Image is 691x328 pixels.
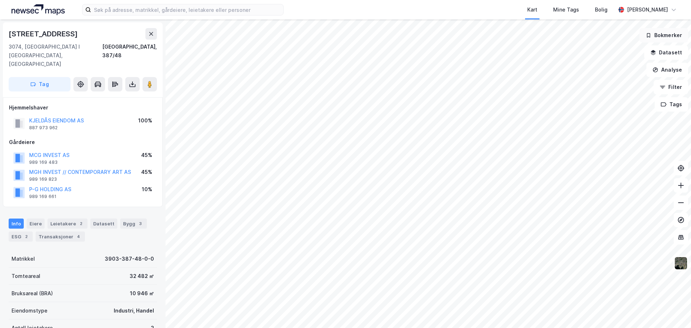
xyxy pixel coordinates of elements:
[654,80,688,94] button: Filter
[48,219,87,229] div: Leietakere
[9,42,102,68] div: 3074, [GEOGRAPHIC_DATA] I [GEOGRAPHIC_DATA], [GEOGRAPHIC_DATA]
[29,194,57,199] div: 989 169 661
[595,5,608,14] div: Bolig
[36,232,85,242] div: Transaksjoner
[75,233,82,240] div: 4
[141,151,152,159] div: 45%
[29,159,58,165] div: 989 169 483
[141,168,152,176] div: 45%
[23,233,30,240] div: 2
[644,45,688,60] button: Datasett
[12,255,35,263] div: Matrikkel
[12,272,40,280] div: Tomteareal
[674,256,688,270] img: 9k=
[655,293,691,328] iframe: Chat Widget
[91,4,283,15] input: Søk på adresse, matrikkel, gårdeiere, leietakere eller personer
[9,219,24,229] div: Info
[627,5,668,14] div: [PERSON_NAME]
[142,185,152,194] div: 10%
[138,116,152,125] div: 100%
[90,219,117,229] div: Datasett
[102,42,157,68] div: [GEOGRAPHIC_DATA], 387/48
[655,293,691,328] div: Kontrollprogram for chat
[9,77,71,91] button: Tag
[77,220,85,227] div: 2
[12,4,65,15] img: logo.a4113a55bc3d86da70a041830d287a7e.svg
[655,97,688,112] button: Tags
[29,125,58,131] div: 887 973 962
[527,5,537,14] div: Kart
[105,255,154,263] div: 3903-387-48-0-0
[646,63,688,77] button: Analyse
[130,272,154,280] div: 32 482 ㎡
[130,289,154,298] div: 10 946 ㎡
[120,219,147,229] div: Bygg
[137,220,144,227] div: 3
[12,306,48,315] div: Eiendomstype
[640,28,688,42] button: Bokmerker
[27,219,45,229] div: Eiere
[12,289,53,298] div: Bruksareal (BRA)
[29,176,57,182] div: 989 169 823
[114,306,154,315] div: Industri, Handel
[9,103,157,112] div: Hjemmelshaver
[553,5,579,14] div: Mine Tags
[9,28,79,40] div: [STREET_ADDRESS]
[9,138,157,147] div: Gårdeiere
[9,232,33,242] div: ESG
